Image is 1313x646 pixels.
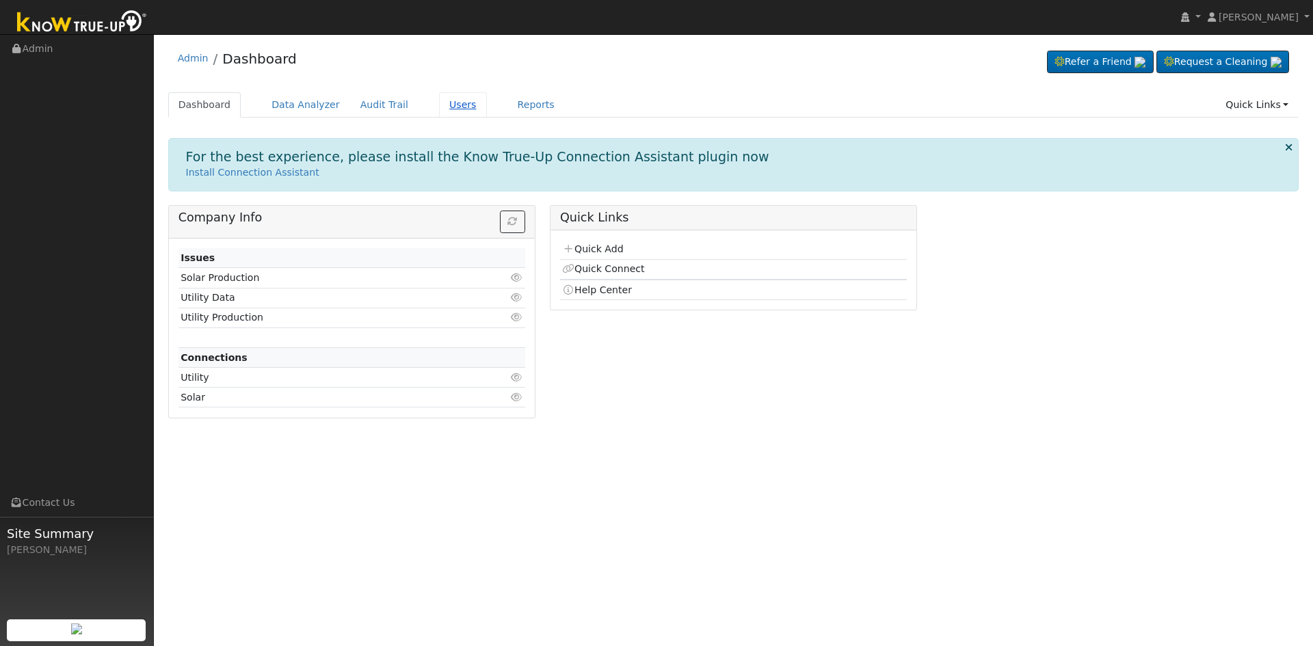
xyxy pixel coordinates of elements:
h1: For the best experience, please install the Know True-Up Connection Assistant plugin now [186,149,769,165]
td: Solar [178,388,469,407]
a: Request a Cleaning [1156,51,1289,74]
img: retrieve [1135,57,1145,68]
i: Click to view [511,312,523,322]
a: Reports [507,92,565,118]
i: Click to view [511,273,523,282]
i: Click to view [511,392,523,402]
td: Utility Data [178,288,469,308]
td: Solar Production [178,268,469,288]
span: [PERSON_NAME] [1219,12,1299,23]
img: Know True-Up [10,8,154,38]
a: Admin [178,53,209,64]
a: Dashboard [168,92,241,118]
h5: Company Info [178,211,525,225]
a: Quick Links [1215,92,1299,118]
div: [PERSON_NAME] [7,543,146,557]
img: retrieve [1271,57,1282,68]
h5: Quick Links [560,211,907,225]
a: Quick Add [562,243,623,254]
img: retrieve [71,623,82,634]
a: Refer a Friend [1047,51,1154,74]
a: Dashboard [222,51,297,67]
td: Utility [178,368,469,388]
strong: Issues [181,252,215,263]
a: Quick Connect [562,263,644,274]
a: Help Center [562,284,632,295]
i: Click to view [511,373,523,382]
a: Audit Trail [350,92,419,118]
a: Users [439,92,487,118]
strong: Connections [181,352,248,363]
td: Utility Production [178,308,469,327]
span: Site Summary [7,524,146,543]
i: Click to view [511,293,523,302]
a: Data Analyzer [261,92,350,118]
a: Install Connection Assistant [186,167,319,178]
